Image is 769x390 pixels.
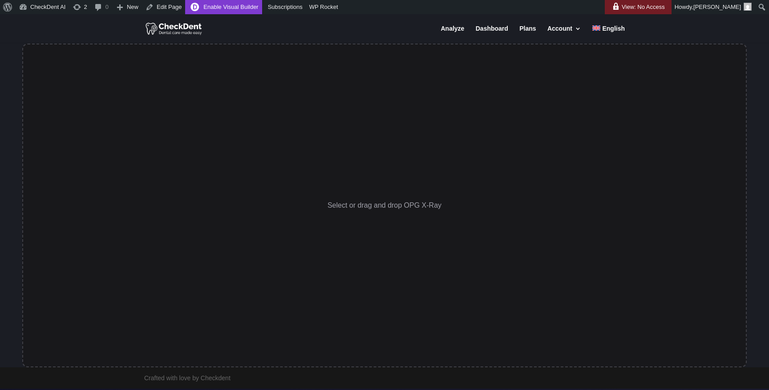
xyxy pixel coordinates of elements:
[22,44,747,367] div: Select or drag and drop OPG X-Ray
[441,25,464,43] a: Analyze
[547,25,581,43] a: Account
[519,25,536,43] a: Plans
[693,4,741,10] span: [PERSON_NAME]
[476,25,508,43] a: Dashboard
[744,3,752,11] img: Arnav Saha
[146,21,203,36] img: CheckDent AI
[144,374,231,386] div: Crafted with love by Checkdent
[592,25,625,43] a: English
[602,25,625,32] span: English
